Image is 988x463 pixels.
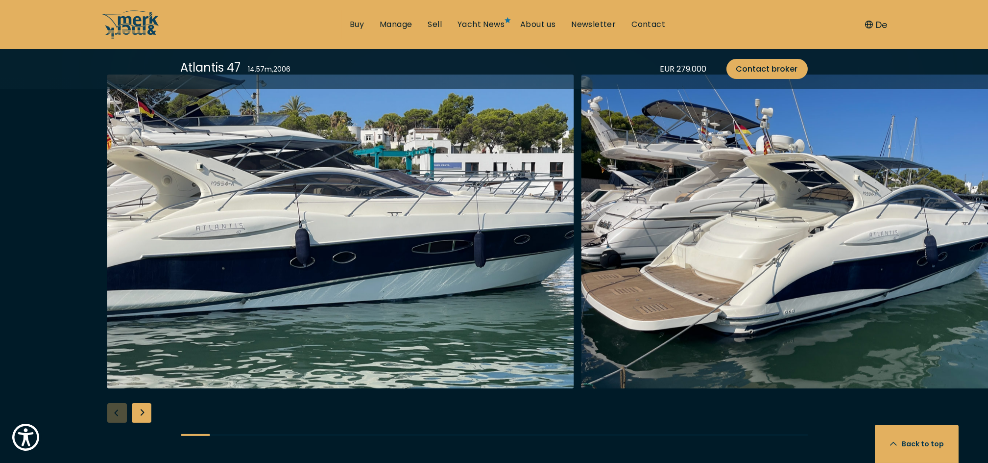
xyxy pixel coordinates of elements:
[107,75,574,388] img: Merk&Merk
[736,63,798,75] span: Contact broker
[132,403,151,423] div: Next slide
[248,64,291,75] div: 14.57 m , 2006
[181,59,241,76] div: Atlantis 47
[380,19,412,30] a: Manage
[631,19,665,30] a: Contact
[101,31,160,42] a: /
[865,18,887,31] button: De
[875,425,959,463] button: Back to top
[428,19,442,30] a: Sell
[458,19,505,30] a: Yacht News
[660,63,707,75] div: EUR 279.000
[726,59,808,79] a: Contact broker
[571,19,616,30] a: Newsletter
[10,421,42,453] button: Show Accessibility Preferences
[350,19,364,30] a: Buy
[520,19,555,30] a: About us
